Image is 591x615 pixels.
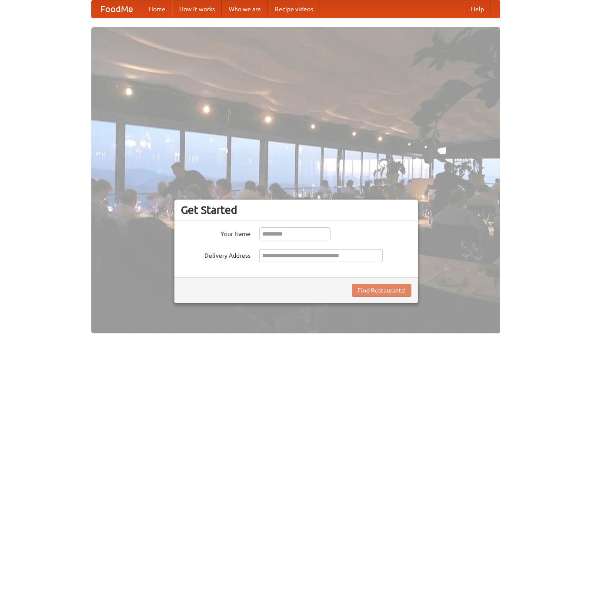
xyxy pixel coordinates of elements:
[172,0,222,18] a: How it works
[181,227,250,238] label: Your Name
[181,249,250,260] label: Delivery Address
[181,203,411,216] h3: Get Started
[352,284,411,297] button: Find Restaurants!
[92,0,142,18] a: FoodMe
[268,0,320,18] a: Recipe videos
[464,0,491,18] a: Help
[222,0,268,18] a: Who we are
[142,0,172,18] a: Home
